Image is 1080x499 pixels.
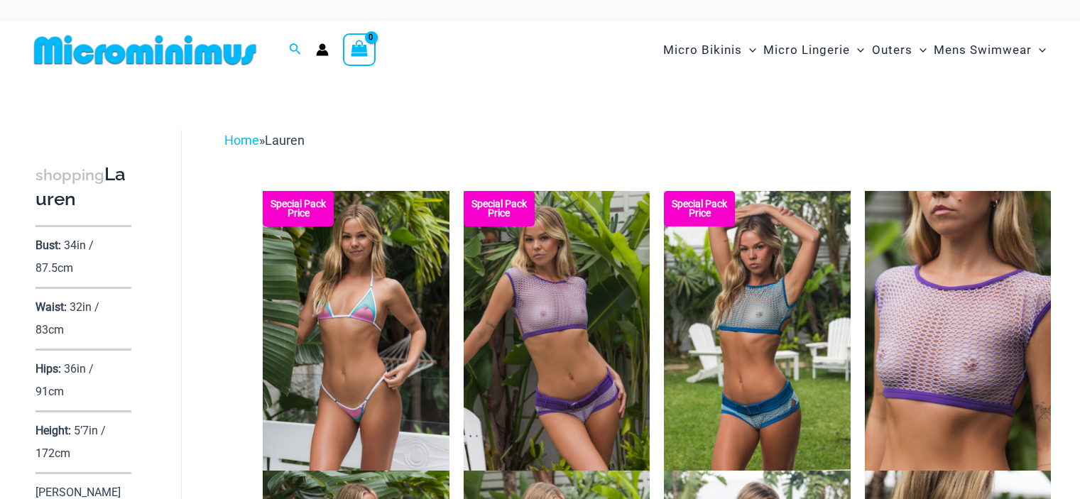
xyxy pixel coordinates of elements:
a: Micro LingerieMenu ToggleMenu Toggle [760,28,868,72]
img: Escape Mode Candy 3151 Top 4151 Bottom 02 [263,191,449,471]
b: Special Pack Price [263,199,334,218]
a: Micro BikinisMenu ToggleMenu Toggle [660,28,760,72]
img: Lighthouse Purples 3668 Crop Top 01 [865,191,1051,471]
h3: Lauren [36,163,131,212]
a: View Shopping Cart, empty [343,33,376,66]
a: Mens SwimwearMenu ToggleMenu Toggle [930,28,1049,72]
nav: Site Navigation [658,26,1052,74]
p: Hips: [36,362,61,375]
p: Bust: [36,238,61,252]
a: Home [224,133,259,148]
p: Waist: [36,300,67,314]
a: Search icon link [289,41,302,59]
p: 36in / 91cm [36,362,94,398]
b: Special Pack Price [464,199,535,218]
img: Lighthouse Purples 3668 Crop Top 516 Short 11 [464,191,650,471]
p: Height: [36,424,71,437]
span: Menu Toggle [742,32,756,68]
span: shopping [36,166,104,184]
span: Menu Toggle [850,32,864,68]
p: 34in / 87.5cm [36,238,94,275]
img: MM SHOP LOGO FLAT [28,34,262,66]
span: Menu Toggle [912,32,927,68]
span: Lauren [265,133,305,148]
span: Outers [872,32,912,68]
span: Micro Lingerie [763,32,850,68]
span: Menu Toggle [1032,32,1046,68]
b: Special Pack Price [664,199,735,218]
a: Account icon link [316,43,329,56]
img: Lighthouse Blues 3668 Crop Top 516 Short 03 [664,191,850,471]
span: » [224,133,305,148]
a: OutersMenu ToggleMenu Toggle [868,28,930,72]
span: Mens Swimwear [934,32,1032,68]
span: Micro Bikinis [663,32,742,68]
